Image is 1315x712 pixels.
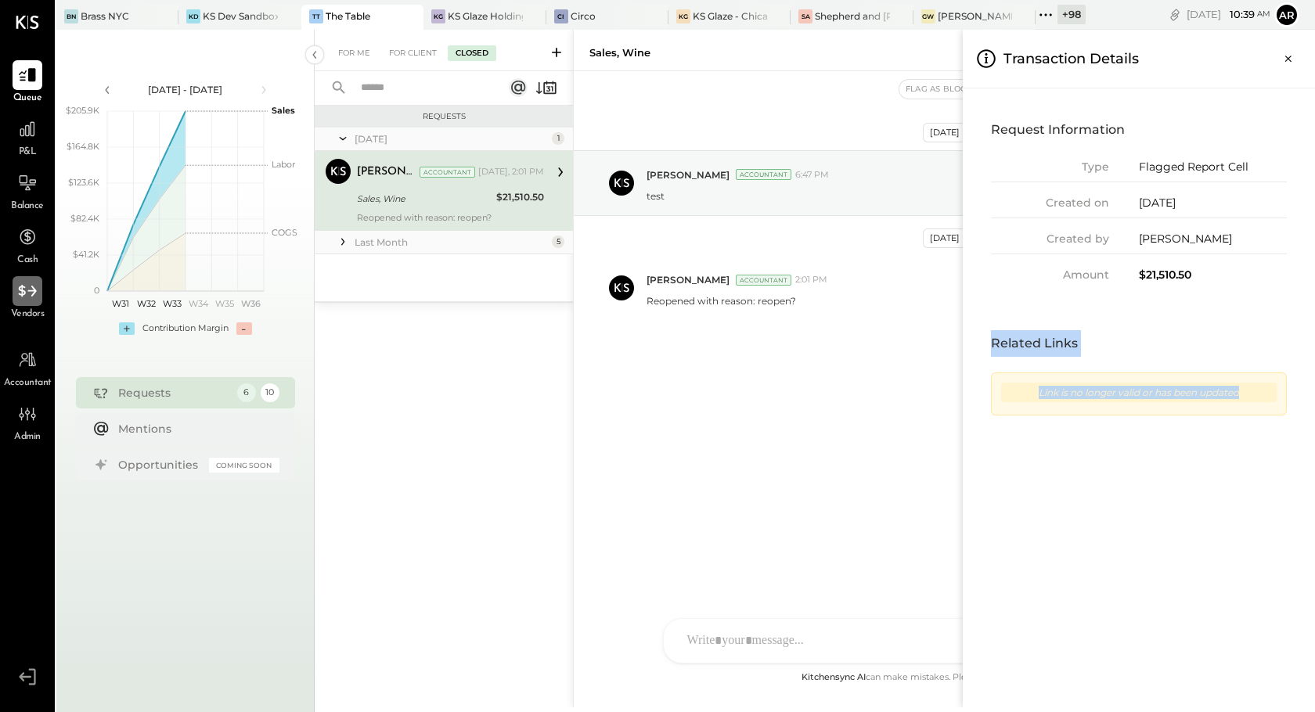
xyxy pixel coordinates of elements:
[1057,5,1086,24] div: + 98
[137,298,156,309] text: W32
[431,9,445,23] div: KG
[237,383,256,402] div: 6
[1139,231,1287,247] div: [PERSON_NAME]
[11,307,45,322] span: Vendors
[1139,267,1287,283] div: $21,510.50
[938,9,1012,23] div: [PERSON_NAME] - Glaze Williamsburg One LLC
[19,146,37,160] span: P&L
[68,177,99,188] text: $123.6K
[70,213,99,224] text: $82.4K
[142,322,229,335] div: Contribution Margin
[67,141,99,152] text: $164.8K
[11,200,44,214] span: Balance
[326,9,370,23] div: The Table
[111,298,128,309] text: W31
[1,345,54,390] a: Accountant
[1,60,54,106] a: Queue
[1167,6,1183,23] div: copy link
[163,298,182,309] text: W33
[991,195,1109,211] div: Created on
[1,399,54,444] a: Admin
[815,9,889,23] div: Shepherd and [PERSON_NAME]
[272,227,297,238] text: COGS
[448,9,522,23] div: KS Glaze Holdings
[186,9,200,23] div: KD
[66,105,99,116] text: $205.9K
[991,117,1287,143] h4: Request Information
[798,9,812,23] div: Sa
[921,9,935,23] div: GW
[119,322,135,335] div: +
[991,267,1109,283] div: Amount
[991,231,1109,247] div: Created by
[14,430,41,444] span: Admin
[1,276,54,322] a: Vendors
[240,298,260,309] text: W36
[676,9,690,23] div: KG
[203,9,277,23] div: KS Dev Sandbox
[1187,7,1270,22] div: [DATE]
[64,9,78,23] div: BN
[17,254,38,268] span: Cash
[118,457,201,473] div: Opportunities
[215,298,234,309] text: W35
[236,322,252,335] div: -
[1274,2,1299,27] button: Ar
[1274,45,1302,73] button: Close panel
[261,383,279,402] div: 10
[554,9,568,23] div: Ci
[118,421,272,437] div: Mentions
[1001,383,1277,402] div: Link is no longer valid or has been updated
[189,298,209,309] text: W34
[73,249,99,260] text: $41.2K
[309,9,323,23] div: TT
[693,9,767,23] div: KS Glaze - Chicago Ghost
[209,458,279,473] div: Coming Soon
[272,159,295,170] text: Labor
[119,83,252,96] div: [DATE] - [DATE]
[13,92,42,106] span: Queue
[991,330,1287,357] h4: Related Links
[1003,42,1139,75] h3: Transaction Details
[94,285,99,296] text: 0
[118,385,229,401] div: Requests
[81,9,129,23] div: Brass NYC
[571,9,596,23] div: Circo
[1139,159,1287,175] div: Flagged Report Cell
[991,159,1109,175] div: Type
[4,376,52,390] span: Accountant
[1,168,54,214] a: Balance
[1,222,54,268] a: Cash
[272,105,295,116] text: Sales
[1139,195,1287,211] div: [DATE]
[1,114,54,160] a: P&L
